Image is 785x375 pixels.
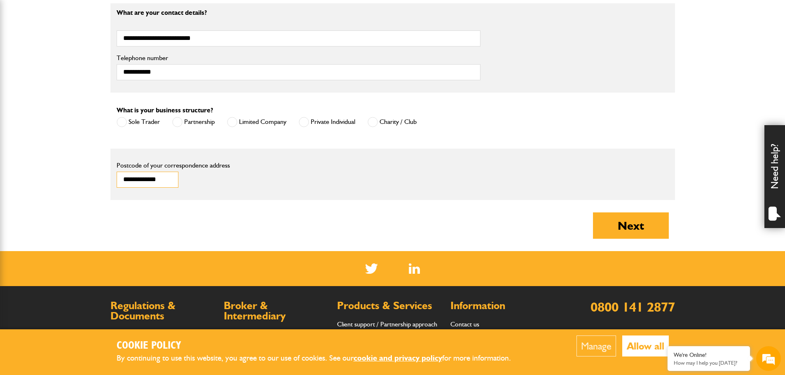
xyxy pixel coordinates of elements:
a: cookie and privacy policy [354,353,442,363]
a: Contact us [450,320,479,328]
h2: Products & Services [337,300,442,311]
label: What is your business structure? [117,107,213,114]
label: Limited Company [227,117,286,127]
h2: Information [450,300,555,311]
div: We're Online! [674,352,744,359]
a: Client support / Partnership approach [337,320,437,328]
label: Charity / Club [368,117,417,127]
textarea: Type your message and hit 'Enter' [11,149,150,247]
input: Enter your phone number [11,125,150,143]
a: 0800 141 2877 [591,299,675,315]
a: LinkedIn [409,263,420,274]
label: Telephone number [117,55,480,61]
button: Allow all [622,335,669,356]
label: Sole Trader [117,117,160,127]
img: Linked In [409,263,420,274]
label: Private Individual [299,117,355,127]
h2: Broker & Intermediary [224,300,329,321]
img: d_20077148190_company_1631870298795_20077148190 [14,46,35,57]
input: Enter your last name [11,76,150,94]
p: By continuing to use this website, you agree to our use of cookies. See our for more information. [117,352,525,365]
p: How may I help you today? [674,360,744,366]
input: Enter your email address [11,100,150,119]
button: Manage [576,335,616,356]
h2: Regulations & Documents [110,300,216,321]
button: Next [593,212,669,239]
label: Partnership [172,117,215,127]
div: Need help? [764,125,785,228]
label: Postcode of your correspondence address [117,162,242,169]
img: Twitter [365,263,378,274]
em: Start Chat [112,254,150,265]
p: What are your contact details? [117,9,480,16]
div: Chat with us now [43,46,138,57]
h2: Cookie Policy [117,340,525,352]
div: Minimize live chat window [135,4,155,24]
